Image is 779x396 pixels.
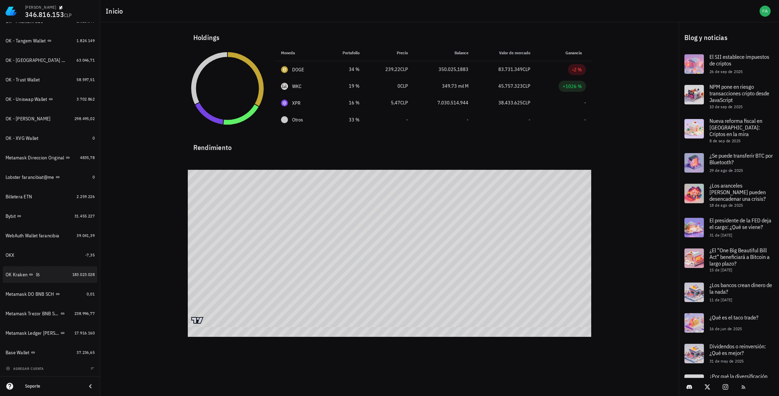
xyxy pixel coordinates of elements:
[330,116,360,124] div: 33 %
[7,366,44,371] span: agregar cuenta
[3,169,97,185] a: Lobster farancibiat@me 0
[679,79,779,113] a: NPM pone en riesgo transacciones cripto desde JavaScript 10 de sep de 2025
[709,138,740,143] span: 8 de sep de 2025
[3,266,97,283] a: OK Kraken 183.023.028
[474,45,536,61] th: Valor de mercado
[3,305,97,322] a: Metamask Trezor BNB SCH 238.996,77
[3,227,97,244] a: WebAuth Wallet farancibia 39.041,39
[6,213,16,219] div: Bybit
[400,66,408,72] span: CLP
[419,66,468,73] div: 350.025,1883
[3,130,97,146] a: OK - XVG Wallet 0
[3,149,97,166] a: Metamask Direccion Original 4835,78
[77,38,95,43] span: 1.824.149
[498,100,523,106] span: 38.433.625
[391,100,400,106] span: 5,47
[419,82,468,90] div: 349,73 mil M
[3,91,97,108] a: OK - Uniswap Wallet 3.702.862
[6,38,46,44] div: OK - Tangem Wallet
[467,117,468,123] span: -
[3,32,97,49] a: OK - Tangem Wallet 1.824.149
[77,96,95,102] span: 3.702.862
[6,77,40,83] div: OK - Trust Wallet
[523,100,530,106] span: CLP
[709,104,743,109] span: 10 de sep de 2025
[709,232,732,238] span: 31 de [DATE]
[709,203,743,208] span: 18 de ago de 2025
[709,326,742,331] span: 16 de jun de 2025
[584,100,586,106] span: -
[74,213,95,219] span: 31.455.227
[6,330,59,336] div: Metamask Ledger [PERSON_NAME] Ethereum, Electroneum y Pulse
[709,282,772,295] span: ¿Los bancos crean dinero de la nada?
[6,194,32,200] div: Billetera ETN
[709,69,743,74] span: 26 de sep de 2025
[93,174,95,180] span: 0
[529,117,530,123] span: -
[709,358,744,364] span: 31 de may de 2025
[6,155,64,161] div: Metamask Direccion Original
[498,83,523,89] span: 45.757.323
[679,49,779,79] a: El SII establece impuestos de criptos 26 de sep de 2025
[3,71,97,88] a: OK - Trust Wallet 58.597,51
[292,100,301,106] div: XPR
[77,233,95,238] span: 39.041,39
[6,233,59,239] div: WebAuth Wallet farancibia
[563,83,582,90] div: +1026 %
[292,66,304,73] div: DOGE
[6,116,51,122] div: OK - [PERSON_NAME]
[281,83,288,90] div: WKC-icon
[3,286,97,302] a: Metamask DO BNB SCH 0,01
[709,217,771,230] span: El presidente de la FED deja el cargo: ¿Qué se viene?
[565,50,586,55] span: Ganancia
[679,277,779,308] a: ¿Los bancos crean dinero de la nada? 11 de [DATE]
[80,155,95,160] span: 4835,78
[679,178,779,212] a: ¿Los aranceles [PERSON_NAME] pueden desencadenar una crisis? 18 de ago de 2025
[330,66,360,73] div: 34 %
[679,243,779,277] a: ¿El “One Big Beautiful Bill Act” beneficiará a Bitcoin a largo plazo? 15 de [DATE]
[679,148,779,178] a: ¿Se puede transferir BTC por Bluetooth? 29 de ago de 2025
[77,57,95,63] span: 63.046,71
[523,83,530,89] span: CLP
[385,66,400,72] span: 239,22
[498,66,523,72] span: 83.731.349
[679,113,779,148] a: Nueva reforma fiscal en [GEOGRAPHIC_DATA]: Criptos en la mira 8 de sep de 2025
[85,252,95,258] span: -7,35
[74,116,95,121] span: 298.495,02
[397,83,400,89] span: 0
[188,136,592,153] div: Rendimiento
[679,26,779,49] div: Blog y noticias
[3,52,97,69] a: OK - [GEOGRAPHIC_DATA] Wallet 63.046,71
[106,6,126,17] h1: Inicio
[77,194,95,199] span: 2.259.226
[275,45,325,61] th: Moneda
[6,272,27,278] div: OK Kraken
[523,66,530,72] span: CLP
[709,117,762,137] span: Nueva reforma fiscal en [GEOGRAPHIC_DATA]: Criptos en la mira
[77,350,95,355] span: 37.236,65
[709,247,770,267] span: ¿El “One Big Beautiful Bill Act” beneficiará a Bitcoin a largo plazo?
[6,6,17,17] img: LedgiFi
[87,291,95,296] span: 0,01
[6,291,54,297] div: Metamask DO BNB SCH
[709,182,766,202] span: ¿Los aranceles [PERSON_NAME] pueden desencadenar una crisis?
[74,330,95,335] span: 17.916.160
[709,267,732,272] span: 15 de [DATE]
[413,45,474,61] th: Balance
[64,12,72,18] span: CLP
[3,247,97,263] a: OKX -7,35
[74,311,95,316] span: 238.996,77
[77,77,95,82] span: 58.597,51
[330,99,360,106] div: 16 %
[709,168,743,173] span: 29 de ago de 2025
[72,272,95,277] span: 183.023.028
[365,45,413,61] th: Precio
[709,83,769,103] span: NPM pone en riesgo transacciones cripto desde JavaScript
[709,297,732,302] span: 11 de [DATE]
[325,45,365,61] th: Portafolio
[584,117,586,123] span: -
[3,188,97,205] a: Billetera ETN 2.259.226
[188,26,592,49] div: Holdings
[6,57,67,63] div: OK - [GEOGRAPHIC_DATA] Wallet
[406,117,408,123] span: -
